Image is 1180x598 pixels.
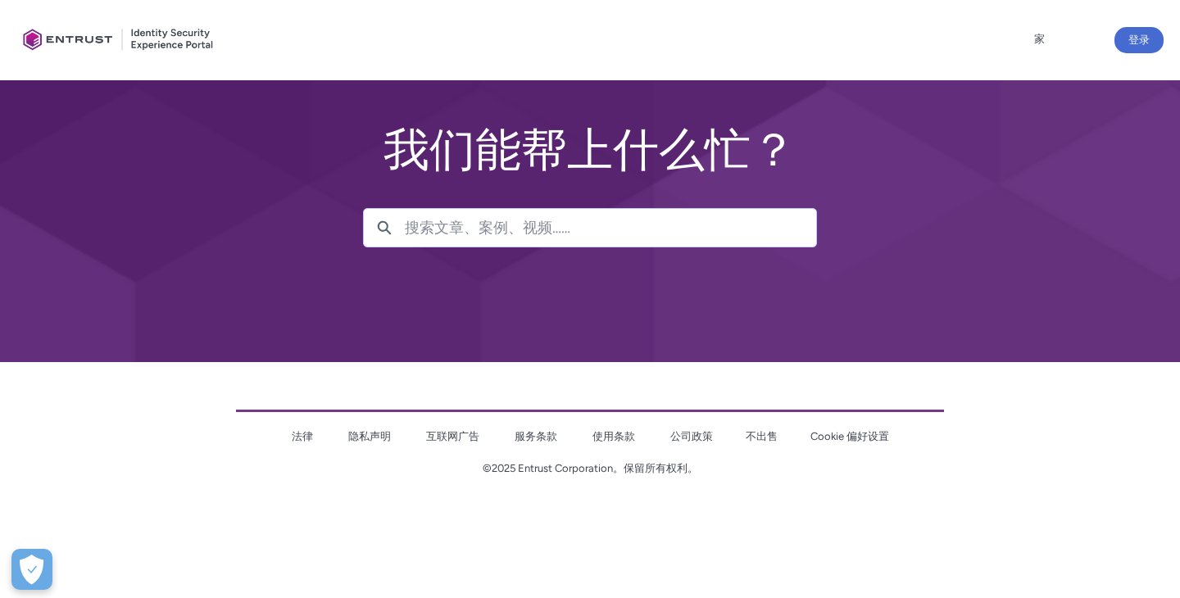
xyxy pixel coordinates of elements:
a: 公司政策 [670,430,713,442]
div: Cookie偏好设置 [11,549,52,590]
font: Cookie 偏好设置 [810,430,889,442]
button: 打开偏好设置 [11,549,52,590]
button: 登录 [1114,27,1164,53]
font: 登录 [1128,34,1150,46]
button: 搜索 [364,209,405,247]
font: 家 [1034,33,1045,45]
a: 服务条款 [515,430,557,442]
font: 不出售 [746,430,778,442]
a: 隐私声明 [348,430,391,442]
a: 法律 [292,430,313,442]
font: ©2025 Entrust Corporation。保留所有权利。 [483,462,698,474]
input: 搜索文章、案例、视频…… [405,209,816,247]
a: 互联网广告 [426,430,479,442]
a: 使用条款 [592,430,635,442]
font: 我们能帮上什么忙？ [383,122,796,177]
